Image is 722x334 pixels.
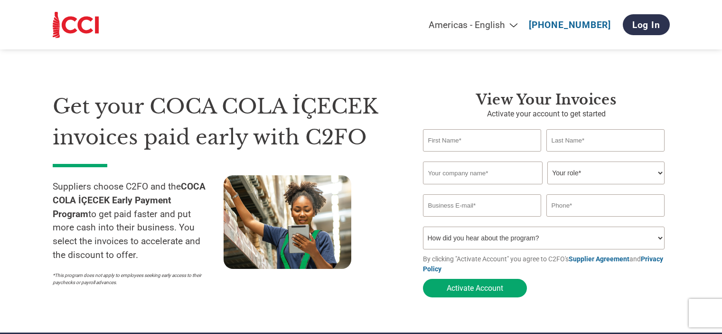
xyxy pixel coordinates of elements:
[423,254,670,274] p: By clicking "Activate Account" you agree to C2FO's and
[423,194,542,217] input: Invalid Email format
[423,279,527,297] button: Activate Account
[53,180,224,262] p: Suppliers choose C2FO and the to get paid faster and put more cash into their business. You selec...
[546,218,665,223] div: Inavlid Phone Number
[53,12,99,38] img: COCA COLA İÇECEK
[423,91,670,108] h3: View Your Invoices
[546,153,665,158] div: Invalid last name or last name is too long
[623,14,670,35] a: Log In
[423,153,542,158] div: Invalid first name or first name is too long
[423,185,665,191] div: Invalid company name or company name is too long
[569,255,629,263] a: Supplier Agreement
[423,108,670,120] p: Activate your account to get started
[423,129,542,152] input: First Name*
[423,255,663,273] a: Privacy Policy
[53,181,206,219] strong: COCA COLA İÇECEK Early Payment Program
[423,218,542,223] div: Inavlid Email Address
[224,175,351,269] img: supply chain worker
[423,162,543,184] input: Your company name*
[547,162,665,184] select: Title/Role
[53,272,214,286] p: *This program does not apply to employees seeking early access to their paychecks or payroll adva...
[529,19,611,30] a: [PHONE_NUMBER]
[546,194,665,217] input: Phone*
[53,91,394,153] h1: Get your COCA COLA İÇECEK invoices paid early with C2FO
[546,129,665,152] input: Last Name*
